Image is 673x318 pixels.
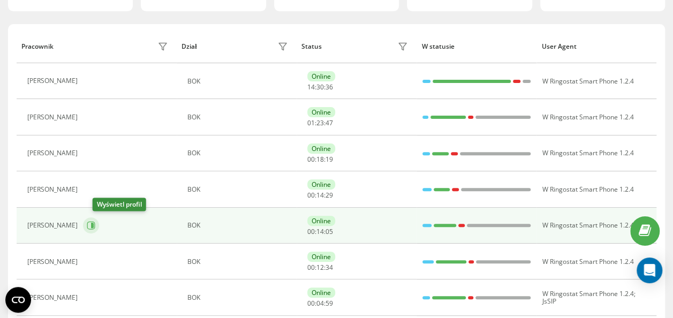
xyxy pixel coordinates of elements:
[187,113,291,121] div: BOK
[316,227,324,236] span: 14
[637,258,662,283] div: Open Intercom Messenger
[307,156,333,163] div: : :
[5,287,31,313] button: Open CMP widget
[307,118,315,127] span: 01
[542,297,556,306] span: JsSIP
[541,43,651,50] div: User Agent
[307,264,333,271] div: : :
[27,186,80,193] div: [PERSON_NAME]
[326,299,333,308] span: 59
[307,192,333,199] div: : :
[307,216,335,226] div: Online
[307,143,335,154] div: Online
[326,191,333,200] span: 29
[27,258,80,266] div: [PERSON_NAME]
[542,185,634,194] span: W Ringostat Smart Phone 1.2.4
[542,289,634,298] span: W Ringostat Smart Phone 1.2.4
[326,155,333,164] span: 19
[307,179,335,190] div: Online
[307,107,335,117] div: Online
[421,43,531,50] div: W statusie
[316,299,324,308] span: 04
[307,155,315,164] span: 00
[542,257,634,266] span: W Ringostat Smart Phone 1.2.4
[27,294,80,301] div: [PERSON_NAME]
[307,71,335,81] div: Online
[316,155,324,164] span: 18
[93,198,146,211] div: Wyświetl profil
[27,113,80,121] div: [PERSON_NAME]
[21,43,54,50] div: Pracownik
[307,82,315,92] span: 14
[307,191,315,200] span: 00
[316,82,324,92] span: 30
[307,252,335,262] div: Online
[326,118,333,127] span: 47
[307,263,315,272] span: 00
[542,148,634,157] span: W Ringostat Smart Phone 1.2.4
[187,222,291,229] div: BOK
[27,77,80,85] div: [PERSON_NAME]
[27,149,80,157] div: [PERSON_NAME]
[307,84,333,91] div: : :
[187,186,291,193] div: BOK
[27,222,80,229] div: [PERSON_NAME]
[187,78,291,85] div: BOK
[542,112,634,122] span: W Ringostat Smart Phone 1.2.4
[326,263,333,272] span: 34
[182,43,196,50] div: Dział
[307,227,315,236] span: 00
[307,300,333,307] div: : :
[187,258,291,266] div: BOK
[316,118,324,127] span: 23
[301,43,322,50] div: Status
[187,294,291,301] div: BOK
[316,191,324,200] span: 14
[187,149,291,157] div: BOK
[326,82,333,92] span: 36
[307,119,333,127] div: : :
[542,221,634,230] span: W Ringostat Smart Phone 1.2.4
[542,77,634,86] span: W Ringostat Smart Phone 1.2.4
[307,228,333,236] div: : :
[307,287,335,298] div: Online
[307,299,315,308] span: 00
[326,227,333,236] span: 05
[316,263,324,272] span: 12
